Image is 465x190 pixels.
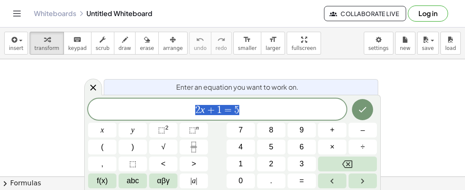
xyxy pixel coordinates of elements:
[101,158,103,170] span: ,
[440,32,461,55] button: load
[318,123,346,138] button: Plus
[445,45,456,51] span: load
[368,45,389,51] span: settings
[196,35,204,45] i: undo
[318,140,346,154] button: Times
[189,32,211,55] button: undoundo
[257,157,285,171] button: 2
[129,158,136,170] span: ⬚
[211,32,232,55] button: redoredo
[299,175,304,187] span: =
[34,9,76,18] a: Whiteboards
[163,45,183,51] span: arrange
[364,32,393,55] button: settings
[227,173,255,188] button: 0
[180,173,208,188] button: Absolute value
[299,141,304,153] span: 6
[299,158,304,170] span: 3
[158,126,165,134] span: ⬚
[157,175,170,187] span: αβγ
[238,175,243,187] span: 0
[88,140,116,154] button: (
[30,32,64,55] button: transform
[349,123,377,138] button: Minus
[88,173,116,188] button: Functions
[73,35,81,45] i: keyboard
[135,32,158,55] button: erase
[227,140,255,154] button: 4
[291,45,316,51] span: fullscreen
[119,173,147,188] button: Alphabet
[10,7,24,20] button: Toggle navigation
[330,141,335,153] span: ×
[88,123,116,138] button: x
[352,99,373,120] button: Done
[243,35,251,45] i: format_size
[194,45,207,51] span: undo
[149,140,177,154] button: Square root
[180,157,208,171] button: Greater than
[360,124,365,136] span: –
[149,123,177,138] button: Squared
[119,45,131,51] span: draw
[422,45,434,51] span: save
[216,45,227,51] span: redo
[257,123,285,138] button: 8
[131,124,135,136] span: y
[101,124,104,136] span: x
[349,173,377,188] button: Right arrow
[238,158,243,170] span: 1
[233,32,261,55] button: format_sizesmaller
[270,175,272,187] span: .
[330,124,335,136] span: +
[261,32,285,55] button: format_sizelarger
[288,157,316,171] button: 3
[158,32,188,55] button: arrange
[165,124,169,131] sup: 2
[269,35,277,45] i: format_size
[269,158,273,170] span: 2
[191,158,196,170] span: >
[200,104,205,115] var: x
[257,173,285,188] button: .
[114,32,136,55] button: draw
[180,140,208,154] button: Fraction
[400,45,410,51] span: new
[227,123,255,138] button: 7
[288,140,316,154] button: 6
[119,123,147,138] button: y
[161,141,166,153] span: √
[205,105,217,115] span: +
[97,175,108,187] span: f(x)
[4,32,28,55] button: insert
[119,140,147,154] button: )
[191,175,197,187] span: a
[64,32,91,55] button: keyboardkeypad
[227,157,255,171] button: 1
[101,141,104,153] span: (
[222,105,234,115] span: =
[149,157,177,171] button: Less than
[149,173,177,188] button: Greek alphabet
[349,140,377,154] button: Divide
[140,45,154,51] span: erase
[417,32,439,55] button: save
[269,124,273,136] span: 8
[196,124,199,131] sup: n
[196,176,197,185] span: |
[361,141,365,153] span: ÷
[34,45,59,51] span: transform
[127,175,139,187] span: abc
[318,173,346,188] button: Left arrow
[266,45,280,51] span: larger
[161,158,166,170] span: <
[269,141,273,153] span: 5
[96,45,110,51] span: scrub
[119,157,147,171] button: Placeholder
[324,6,406,21] button: Collaborate Live
[234,105,239,115] span: 5
[189,126,196,134] span: ⬚
[331,10,399,17] span: Collaborate Live
[91,32,114,55] button: scrub
[132,141,134,153] span: )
